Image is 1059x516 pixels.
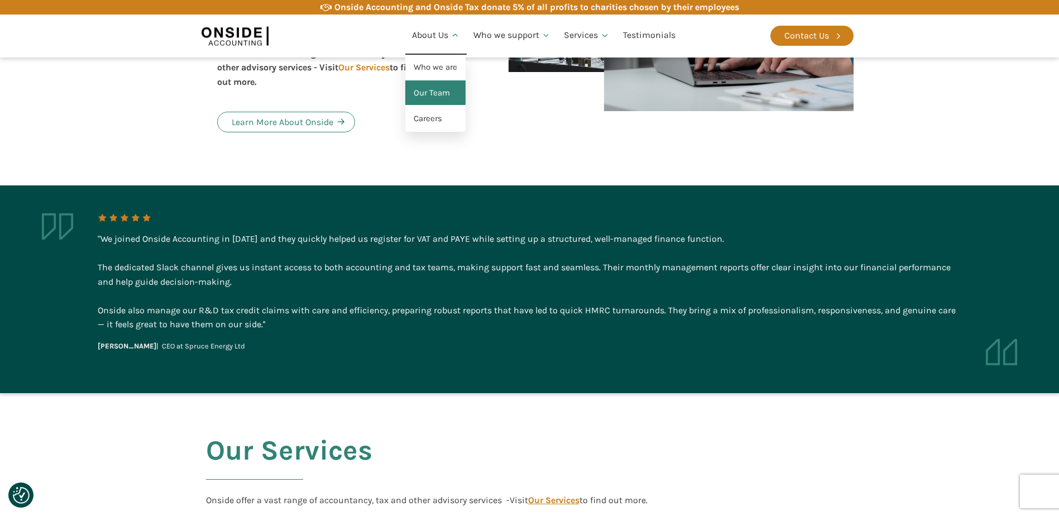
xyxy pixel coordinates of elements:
[467,17,558,55] a: Who we support
[510,495,648,505] div: Visit to find out more.
[405,55,466,80] a: Who we are
[98,341,245,352] div: | CEO at Spruce Energy Ltd
[206,493,510,508] div: Onside offer a vast range of accountancy, tax and other advisory services -
[528,495,579,505] a: Our Services
[784,28,829,43] div: Contact Us
[13,487,30,504] button: Consent Preferences
[98,342,156,350] b: [PERSON_NAME]
[405,106,466,132] a: Careers
[217,48,423,87] b: Onside offer a vast range of accountancy, tax and other advisory services - Visit to find out more.
[770,26,854,46] a: Contact Us
[13,487,30,504] img: Revisit consent button
[338,62,390,73] a: Our Services
[202,23,269,49] img: Onside Accounting
[232,115,333,130] div: Learn More About Onside
[557,17,616,55] a: Services
[98,232,961,332] div: "We joined Onside Accounting in [DATE] and they quickly helped us register for VAT and PAYE while...
[206,435,372,493] h2: Our Services
[405,80,466,106] a: Our Team
[217,112,355,133] a: Learn More About Onside
[405,17,467,55] a: About Us
[616,17,682,55] a: Testimonials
